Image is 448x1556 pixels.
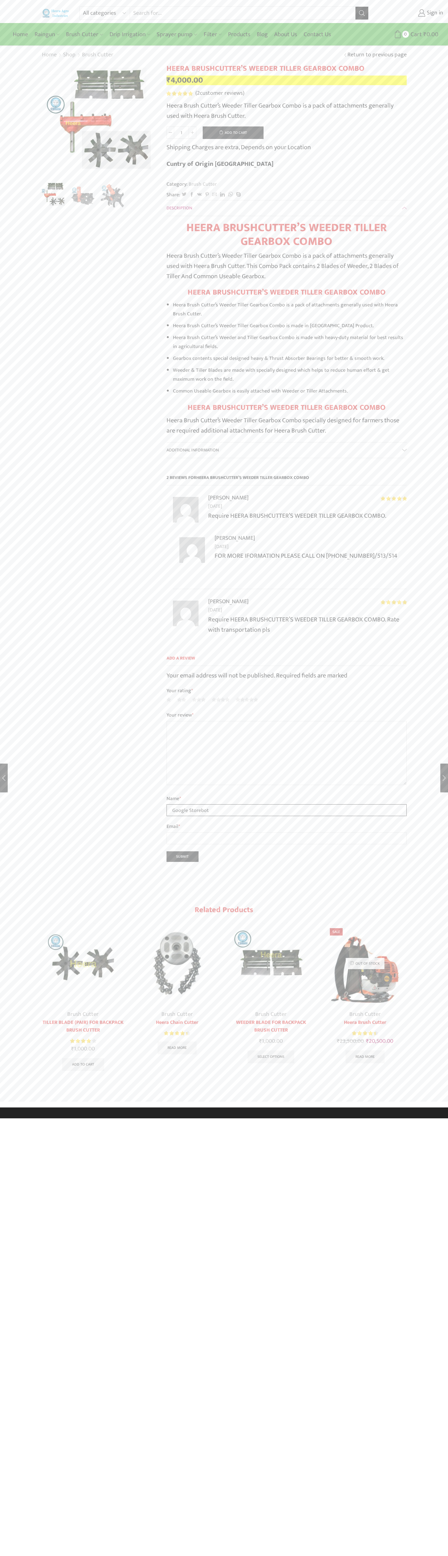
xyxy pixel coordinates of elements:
[197,88,200,98] span: 2
[99,182,126,209] a: 13
[225,27,254,42] a: Products
[31,27,63,42] a: Raingun
[70,1038,91,1044] span: Rated out of 5
[42,51,57,59] a: Home
[337,1036,364,1046] bdi: 23,500.00
[352,1030,378,1037] div: Rated 4.55 out of 5
[323,1019,407,1026] a: Heera Brush Cutter
[381,496,407,501] div: Rated 5 out of 5
[259,1036,283,1046] bdi: 1,000.00
[352,1030,376,1037] span: Rated out of 5
[99,182,126,209] img: WEEDER
[161,1009,193,1019] a: Brush Cutter
[106,27,153,42] a: Drip Irrigation
[40,182,67,208] img: Heera Brush Cutter’s Weeder Tiller Gearbox Combo
[208,597,248,606] strong: [PERSON_NAME]
[99,182,126,208] li: 3 / 3
[164,1030,190,1037] div: Rated 4.50 out of 5
[167,851,199,862] input: Submit
[402,31,409,37] span: 0
[167,91,194,96] span: 2
[236,696,258,703] a: 5 of 5 stars
[173,321,407,330] li: Heera Brush Cutter’s Weeder Tiller Gearbox Combo is made in [GEOGRAPHIC_DATA] Product.
[226,919,317,1067] div: 3 / 5
[381,600,407,604] span: Rated out of 5
[40,182,67,208] li: 1 / 3
[167,74,171,87] span: ₹
[425,9,443,17] span: Sign in
[423,29,427,39] span: ₹
[173,333,407,351] li: Heera Brush Cutter’s Weeder and Tiller Gearbox Combo is made with heavy-duty material for best re...
[366,1036,393,1046] bdi: 20,500.00
[67,1009,99,1019] a: Brush Cutter
[167,221,407,248] h1: HEERA BRUSHCUTTER’S WEEDER TILLER GEARBOX COMBO
[69,182,96,209] a: 12
[173,354,407,363] li: Gearbox contents special designed heavy & Thrust Absorber Bearings for better & smooth work.
[167,823,407,831] label: Email
[230,1019,313,1034] a: WEEDER BLADE FOR BACKPACK BRUSH CUTTER
[208,606,407,614] time: [DATE]
[215,551,407,561] p: FOR MORE IFORMATION PLEASE CALL ON [PHONE_NUMBER]/513/514
[366,1036,369,1046] span: ₹
[346,1050,385,1063] a: Read more about “Heera Brush Cutter”
[62,1058,104,1071] a: Add to cart: “TILLER BLADE (PAIR) FOR BACKPACK BRUSH CUTTER”
[208,614,407,635] p: Require HEERA BRUSHCUTTER’S WEEDER TILLER GEARBOX COMBO. Rate with transportation pls
[164,1030,187,1037] span: Rated out of 5
[167,474,407,486] h2: 2 reviews for
[167,415,407,436] p: Heera Brush Cutter’s Weeder Tiller Gearbox Combo specially designed for farmers those are require...
[167,711,407,719] label: Your review
[167,91,192,96] div: Rated 5.00 out of 5
[42,922,125,1005] img: Tiller Blade for Backpack Brush Cutter
[63,27,106,42] a: Brush Cutter
[320,919,411,1067] div: 4 / 5
[300,27,334,42] a: Contact Us
[381,600,407,604] div: Rated 5 out of 5
[271,27,300,42] a: About Us
[69,182,96,208] li: 2 / 3
[355,7,368,20] button: Search button
[173,300,407,319] li: Heera Brush Cutter’s Weeder Tiller Gearbox Combo is a pack of attachments generally used with Hee...
[255,1009,287,1019] a: Brush Cutter
[248,1050,294,1063] a: Select options for “WEEDER BLADE FOR BACKPACK BRUSH CUTTER”
[208,502,407,511] time: [DATE]
[375,28,438,40] a: 0 Cart ₹0.00
[254,27,271,42] a: Blog
[167,696,171,703] a: 1 of 5 stars
[167,403,407,412] h3: HEERA BRUSHCUTTER’S WEEDER TILLER GEARBOX COMBO
[208,511,407,521] p: Require HEERA BRUSHCUTTER’S WEEDER TILLER GEARBOX COMBO.
[215,543,407,551] time: [DATE]
[158,1041,197,1054] a: Read more about “Heera Chain Cutter”
[42,64,157,179] div: 1 / 3
[409,30,422,39] span: Cart
[337,1036,340,1046] span: ₹
[167,204,192,212] span: Description
[167,181,217,188] span: Category:
[346,958,384,969] p: Out of stock
[130,7,355,20] input: Search for...
[70,1038,96,1044] div: Rated 4.00 out of 5
[200,27,225,42] a: Filter
[167,251,407,281] p: Heera Brush Cutter’s Weeder Tiller Gearbox Combo is a pack of attachments generally used with Hee...
[347,51,407,59] a: Return to previous page
[135,922,219,1005] img: Heera Chain Cutter
[167,446,219,454] span: Additional information
[167,74,203,87] bdi: 4,000.00
[230,922,313,1005] img: Weeder Blade For Brush Cutter
[167,442,407,458] a: Additional information
[153,27,200,42] a: Sprayer pump
[192,696,206,703] a: 3 of 5 stars
[63,51,76,59] a: Shop
[167,670,347,681] span: Your email address will not be published. Required fields are marked
[188,180,217,188] a: Brush Cutter
[167,142,311,152] p: Shipping Charges are extra, Depends on your Location
[167,191,180,199] span: Share:
[196,474,309,481] span: HEERA BRUSHCUTTER’S WEEDER TILLER GEARBOX COMBO
[378,7,443,19] a: Sign in
[42,51,114,59] nav: Breadcrumb
[330,928,343,936] span: Sale
[212,696,230,703] a: 4 of 5 stars
[82,51,114,59] a: Brush Cutter
[177,696,186,703] a: 2 of 5 stars
[167,158,273,169] b: Cuntry of Origin [GEOGRAPHIC_DATA]
[381,496,407,501] span: Rated out of 5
